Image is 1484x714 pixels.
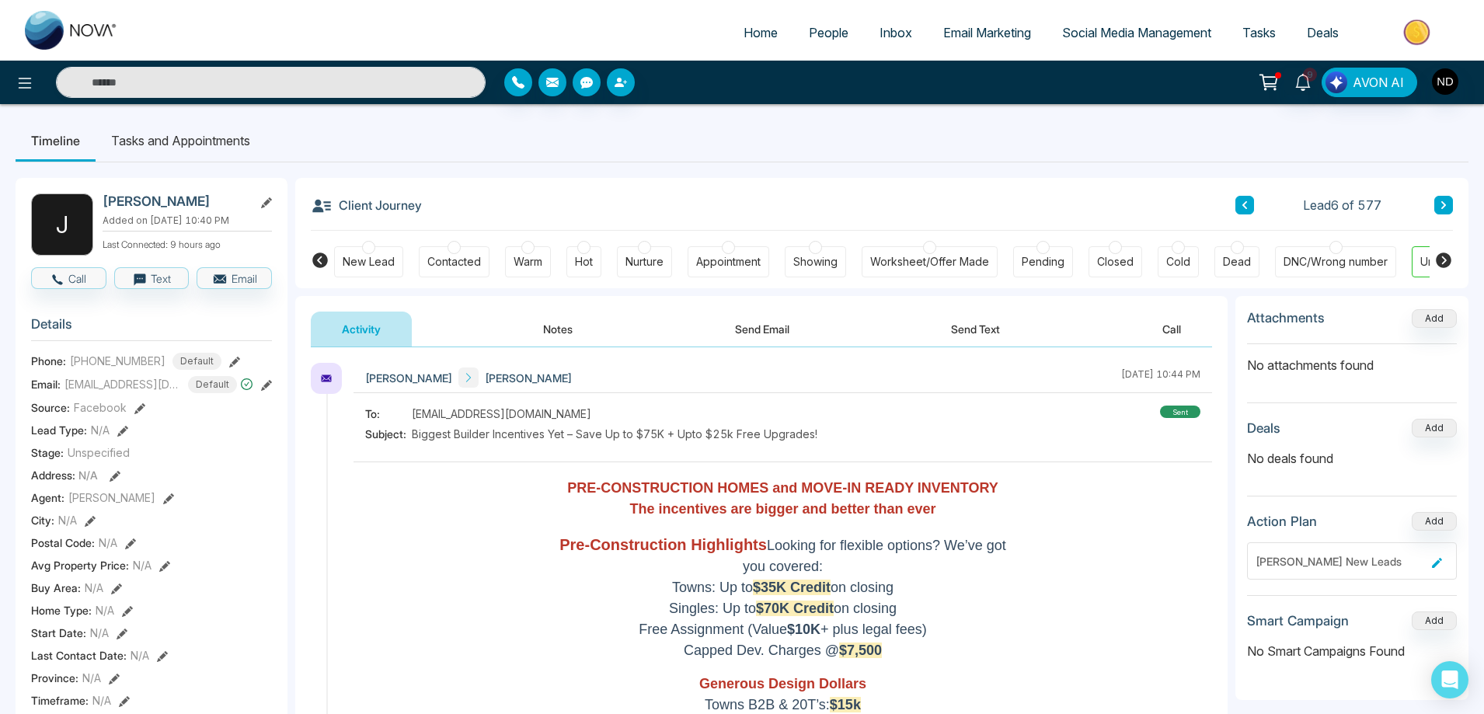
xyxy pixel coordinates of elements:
[1412,311,1457,324] span: Add
[1303,68,1317,82] span: 9
[1062,25,1211,40] span: Social Media Management
[1412,309,1457,328] button: Add
[412,406,591,422] span: [EMAIL_ADDRESS][DOMAIN_NAME]
[1047,18,1227,47] a: Social Media Management
[1223,254,1251,270] div: Dead
[1325,71,1347,93] img: Lead Flow
[1247,514,1317,529] h3: Action Plan
[197,267,272,289] button: Email
[427,254,481,270] div: Contacted
[1353,73,1404,92] span: AVON AI
[31,670,78,686] span: Province :
[131,647,149,663] span: N/A
[114,267,190,289] button: Text
[485,370,572,386] span: [PERSON_NAME]
[1247,642,1457,660] p: No Smart Campaigns Found
[31,580,81,596] span: Buy Area :
[943,25,1031,40] span: Email Marketing
[1432,68,1458,95] img: User Avatar
[31,353,66,369] span: Phone:
[1362,15,1475,50] img: Market-place.gif
[864,18,928,47] a: Inbox
[1160,406,1200,418] div: sent
[625,254,664,270] div: Nurture
[311,312,412,347] button: Activity
[1247,613,1349,629] h3: Smart Campaign
[1291,18,1354,47] a: Deals
[696,254,761,270] div: Appointment
[68,444,130,461] span: Unspecified
[1412,419,1457,437] button: Add
[31,692,89,709] span: Timeframe :
[92,692,111,709] span: N/A
[31,489,64,506] span: Agent:
[365,370,452,386] span: [PERSON_NAME]
[31,467,98,483] span: Address:
[31,602,92,618] span: Home Type :
[31,647,127,663] span: Last Contact Date :
[1307,25,1339,40] span: Deals
[365,406,412,422] span: To:
[58,512,77,528] span: N/A
[1303,196,1381,214] span: Lead 6 of 577
[870,254,989,270] div: Worksheet/Offer Made
[85,580,103,596] span: N/A
[31,512,54,528] span: City :
[1247,310,1325,326] h3: Attachments
[928,18,1047,47] a: Email Marketing
[1412,512,1457,531] button: Add
[311,193,422,217] h3: Client Journey
[74,399,127,416] span: Facebook
[64,376,181,392] span: [EMAIL_ADDRESS][DOMAIN_NAME]
[512,312,604,347] button: Notes
[16,120,96,162] li: Timeline
[1097,254,1134,270] div: Closed
[704,312,820,347] button: Send Email
[31,557,129,573] span: Avg Property Price :
[1420,254,1482,270] div: Unspecified
[1121,367,1200,388] div: [DATE] 10:44 PM
[412,426,817,442] span: Biggest Builder Incentives Yet – Save Up to $75K + Upto $25k Free Upgrades!
[31,625,86,641] span: Start Date :
[31,535,95,551] span: Postal Code :
[31,267,106,289] button: Call
[880,25,912,40] span: Inbox
[31,376,61,392] span: Email:
[343,254,395,270] div: New Lead
[1284,254,1388,270] div: DNC/Wrong number
[91,422,110,438] span: N/A
[1131,312,1212,347] button: Call
[25,11,118,50] img: Nova CRM Logo
[31,399,70,416] span: Source:
[793,18,864,47] a: People
[793,254,838,270] div: Showing
[96,602,114,618] span: N/A
[188,376,237,393] span: Default
[133,557,152,573] span: N/A
[1247,344,1457,374] p: No attachments found
[1412,611,1457,630] button: Add
[744,25,778,40] span: Home
[809,25,848,40] span: People
[1322,68,1417,97] button: AVON AI
[1247,449,1457,468] p: No deals found
[68,489,155,506] span: [PERSON_NAME]
[1242,25,1276,40] span: Tasks
[82,670,101,686] span: N/A
[1284,68,1322,95] a: 9
[31,422,87,438] span: Lead Type:
[1431,661,1468,698] div: Open Intercom Messenger
[103,193,247,209] h2: [PERSON_NAME]
[103,235,272,252] p: Last Connected: 9 hours ago
[90,625,109,641] span: N/A
[31,316,272,340] h3: Details
[103,214,272,228] p: Added on [DATE] 10:40 PM
[78,468,98,482] span: N/A
[70,353,165,369] span: [PHONE_NUMBER]
[31,193,93,256] div: J
[514,254,542,270] div: Warm
[1022,254,1064,270] div: Pending
[1227,18,1291,47] a: Tasks
[728,18,793,47] a: Home
[920,312,1031,347] button: Send Text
